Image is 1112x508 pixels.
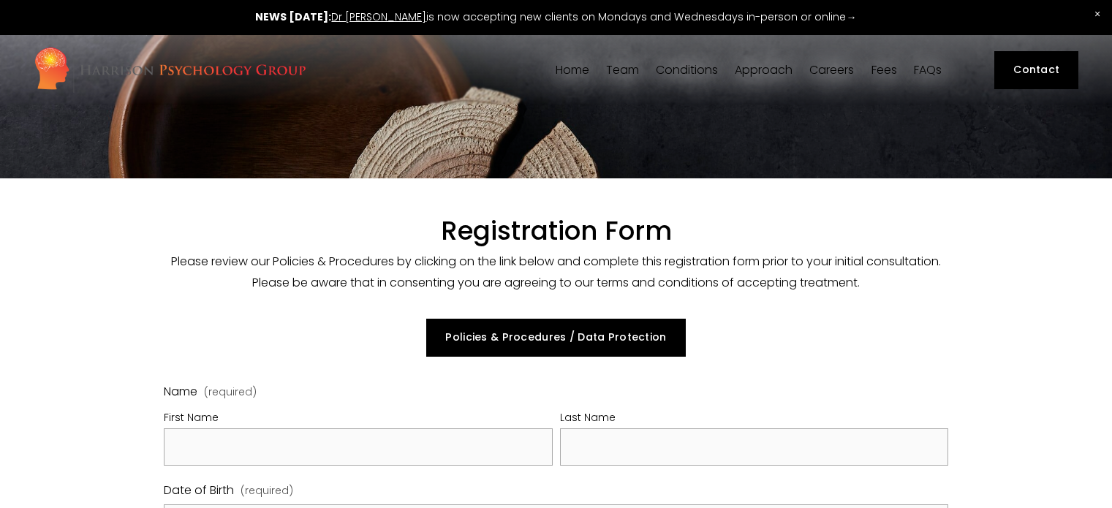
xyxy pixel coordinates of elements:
[656,64,718,76] span: Conditions
[34,46,306,94] img: Harrison Psychology Group
[656,63,718,77] a: folder dropdown
[994,51,1078,89] a: Contact
[735,64,793,76] span: Approach
[164,480,234,501] span: Date of Birth
[606,63,639,77] a: folder dropdown
[914,63,942,77] a: FAQs
[809,63,854,77] a: Careers
[560,409,948,429] div: Last Name
[426,319,685,357] a: Policies & Procedures / Data Protection
[556,63,589,77] a: Home
[164,251,948,294] p: Please review our Policies & Procedures by clicking on the link below and complete this registrat...
[331,10,426,24] a: Dr [PERSON_NAME]
[164,382,197,403] span: Name
[871,63,897,77] a: Fees
[164,215,948,247] h1: Registration Form
[606,64,639,76] span: Team
[735,63,793,77] a: folder dropdown
[204,387,257,397] span: (required)
[164,409,552,429] div: First Name
[241,482,293,501] span: (required)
